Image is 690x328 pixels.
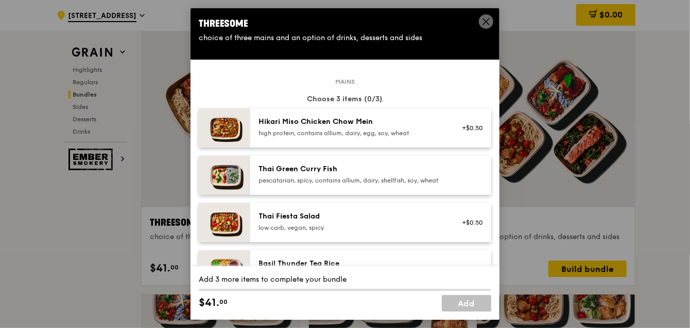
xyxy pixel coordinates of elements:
[456,218,483,227] div: +$0.50
[258,224,443,232] div: low carb, vegan, spicy
[199,203,250,242] img: daily_normal_Thai_Fiesta_Salad__Horizontal_.jpg
[258,164,443,174] div: Thai Green Curry Fish
[442,295,491,312] a: Add
[199,275,491,285] div: Add 3 more items to complete your bundle
[331,78,359,86] span: Mains
[219,298,228,306] span: 00
[199,94,491,104] div: Choose 3 items (0/3)
[258,259,443,269] div: Basil Thunder Tea Rice
[258,211,443,222] div: Thai Fiesta Salad
[258,129,443,137] div: high protein, contains allium, dairy, egg, soy, wheat
[199,33,491,43] div: choice of three mains and an option of drinks, desserts and sides
[456,124,483,132] div: +$0.50
[199,295,219,311] span: $41.
[258,176,443,185] div: pescatarian, spicy, contains allium, dairy, shellfish, soy, wheat
[199,250,250,289] img: daily_normal_HORZ-Basil-Thunder-Tea-Rice.jpg
[258,117,443,127] div: Hikari Miso Chicken Chow Mein
[199,108,250,148] img: daily_normal_Hikari_Miso_Chicken_Chow_Mein__Horizontal_.jpg
[199,156,250,195] img: daily_normal_HORZ-Thai-Green-Curry-Fish.jpg
[199,16,491,31] div: Threesome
